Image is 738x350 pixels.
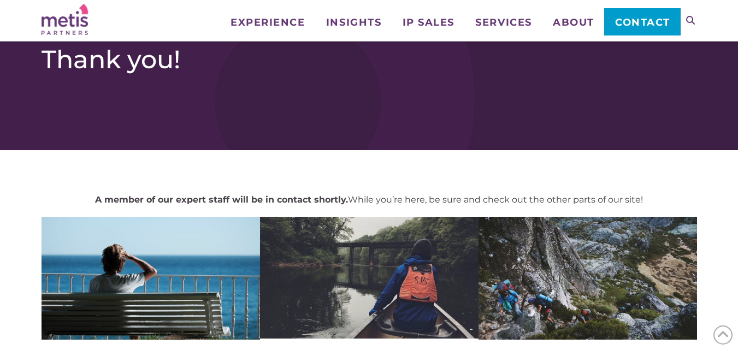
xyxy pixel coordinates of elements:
[553,17,594,27] span: About
[42,4,88,35] img: Metis Partners
[604,8,680,35] a: Contact
[326,17,381,27] span: Insights
[403,17,454,27] span: IP Sales
[231,17,305,27] span: Experience
[42,194,697,205] p: While you’re here, be sure and check out the other parts of our site!
[95,194,348,205] strong: A member of our expert staff will be in contact shortly.
[713,325,733,345] span: Back to Top
[615,17,670,27] span: Contact
[42,44,697,75] h1: Thank you!
[475,17,532,27] span: Services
